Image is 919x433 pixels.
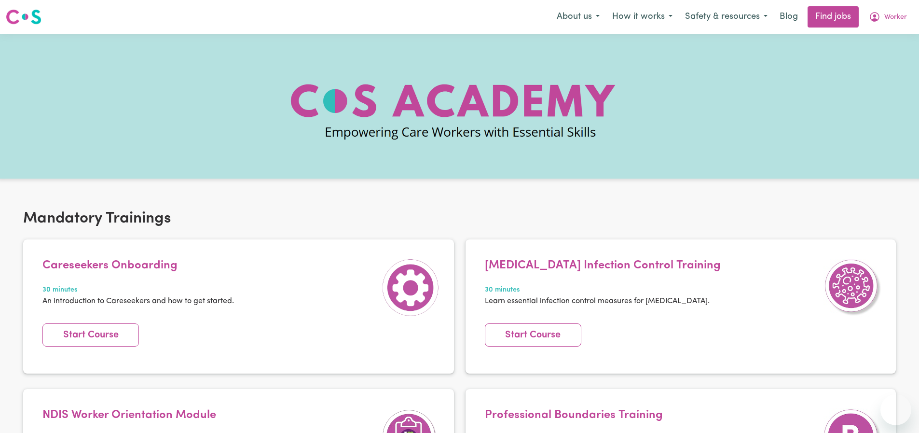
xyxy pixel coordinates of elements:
[485,408,725,422] h4: Professional Boundaries Training
[679,7,774,27] button: Safety & resources
[23,210,896,228] h2: Mandatory Trainings
[6,6,41,28] a: Careseekers logo
[42,295,234,307] p: An introduction to Careseekers and how to get started.
[884,12,907,23] span: Worker
[42,323,139,347] a: Start Course
[485,285,721,295] span: 30 minutes
[774,6,804,28] a: Blog
[42,408,273,422] h4: NDIS Worker Orientation Module
[485,323,581,347] a: Start Course
[485,295,721,307] p: Learn essential infection control measures for [MEDICAL_DATA].
[6,8,41,26] img: Careseekers logo
[42,285,234,295] span: 30 minutes
[863,7,913,27] button: My Account
[808,6,859,28] a: Find jobs
[42,259,234,273] h4: Careseekers Onboarding
[606,7,679,27] button: How it works
[485,259,721,273] h4: [MEDICAL_DATA] Infection Control Training
[550,7,606,27] button: About us
[880,394,911,425] iframe: Button to launch messaging window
